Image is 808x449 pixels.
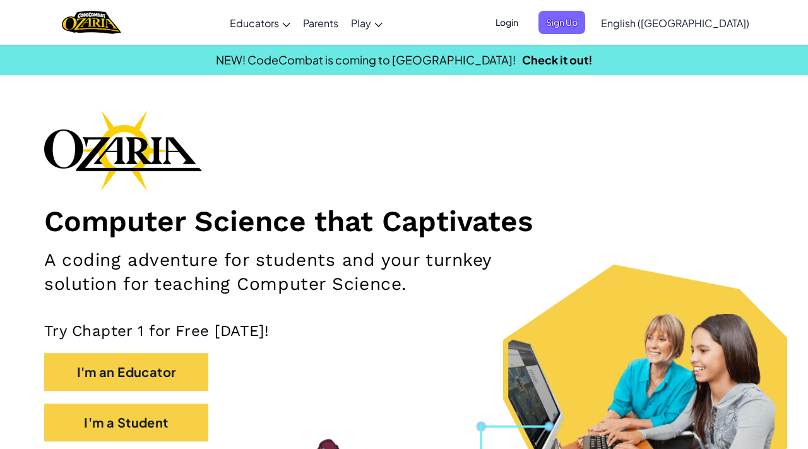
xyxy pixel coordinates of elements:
[62,9,121,35] a: Ozaria by CodeCombat logo
[44,110,202,191] img: Ozaria branding logo
[297,6,345,40] a: Parents
[44,248,526,296] h2: A coding adventure for students and your turnkey solution for teaching Computer Science.
[595,6,756,40] a: English ([GEOGRAPHIC_DATA])
[44,203,764,239] h1: Computer Science that Captivates
[230,16,279,30] span: Educators
[44,353,208,391] button: I'm an Educator
[62,9,121,35] img: Home
[351,16,371,30] span: Play
[44,321,764,340] p: Try Chapter 1 for Free [DATE]!
[522,52,593,67] a: Check it out!
[223,6,297,40] a: Educators
[216,52,516,67] span: NEW! CodeCombat is coming to [GEOGRAPHIC_DATA]!
[538,11,585,34] button: Sign Up
[601,16,749,30] span: English ([GEOGRAPHIC_DATA])
[345,6,389,40] a: Play
[488,11,526,34] button: Login
[44,404,208,441] button: I'm a Student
